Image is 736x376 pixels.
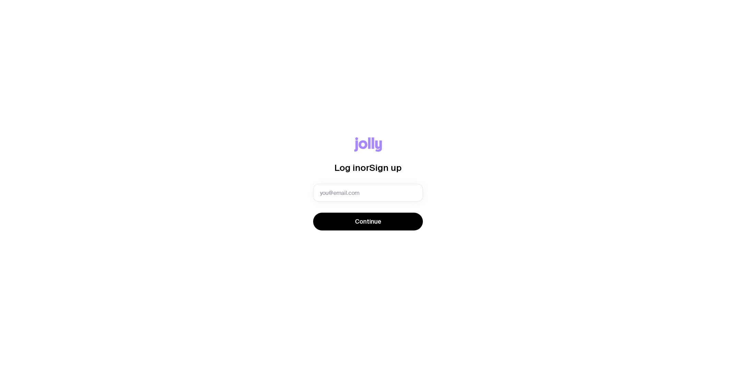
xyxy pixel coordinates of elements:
[369,163,402,173] span: Sign up
[313,184,423,202] input: you@email.com
[334,163,360,173] span: Log in
[360,163,369,173] span: or
[355,217,381,226] span: Continue
[313,213,423,230] button: Continue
